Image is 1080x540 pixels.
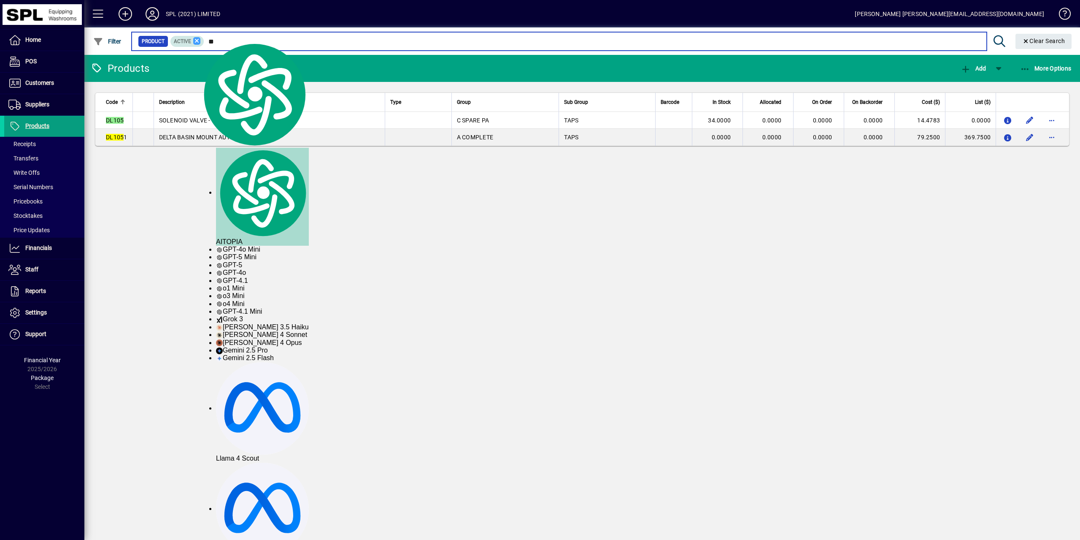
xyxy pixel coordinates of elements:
span: 0.0000 [813,117,832,124]
div: Barcode [661,98,687,107]
div: [PERSON_NAME] 3.5 Haiku [216,323,309,331]
td: 0.0000 [945,112,996,129]
span: Cost ($) [922,98,940,107]
a: Staff [4,259,84,280]
img: logo.svg [216,148,309,238]
span: Sub Group [564,98,588,107]
a: Transfers [4,151,84,166]
img: gpt-black.svg [216,254,223,261]
img: gpt-black.svg [216,247,223,253]
span: Add [961,65,986,72]
a: POS [4,51,84,72]
span: DELTA BASIN MOUNT AUTO TAP 6V [159,134,255,141]
button: Edit [1023,130,1037,144]
span: Price Updates [8,227,50,233]
div: Type [390,98,446,107]
span: Write Offs [8,169,40,176]
button: Profile [139,6,166,22]
a: Stocktakes [4,209,84,223]
td: 79.2500 [894,129,945,146]
div: Grok 3 [216,315,309,323]
span: On Backorder [852,98,883,107]
span: More Options [1020,65,1072,72]
span: Receipts [8,141,36,147]
span: 0.0000 [864,117,883,124]
mat-chip: Activation Status: Active [170,36,204,47]
img: gpt-black.svg [216,277,223,284]
button: Edit [1023,114,1037,127]
span: SOLENOID VALVE - DELTA SERIES [159,117,250,124]
button: Clear [1015,34,1072,49]
span: On Order [812,98,832,107]
span: Stocktakes [8,212,43,219]
div: Gemini 2.5 Pro [216,347,309,354]
img: claude-35-opus.svg [216,339,223,346]
span: Settings [25,309,47,316]
img: gpt-black.svg [216,270,223,277]
span: POS [25,58,37,65]
img: claude-35-sonnet.svg [216,332,223,339]
div: o4 Mini [216,300,309,308]
a: Suppliers [4,94,84,115]
span: 0.0000 [762,134,782,141]
div: Products [91,62,149,75]
div: Description [159,98,380,107]
span: 0.0000 [762,117,782,124]
div: [PERSON_NAME] 4 Opus [216,339,309,347]
div: GPT-4o Mini [216,246,309,253]
span: Barcode [661,98,679,107]
button: More options [1045,114,1058,127]
a: Price Updates [4,223,84,237]
span: Staff [25,266,38,273]
button: Filter [91,34,124,49]
span: C SPARE PA [457,117,489,124]
div: On Order [799,98,840,107]
div: Code [106,98,127,107]
span: Code [106,98,118,107]
span: Package [31,374,54,381]
span: 1 [106,134,127,141]
button: More Options [1018,61,1074,76]
span: Home [25,36,41,43]
div: GPT-5 [216,261,309,269]
div: SPL (2021) LIMITED [166,7,220,21]
span: Transfers [8,155,38,162]
img: gpt-black.svg [216,293,223,300]
a: Settings [4,302,84,323]
span: TAPS [564,134,578,141]
span: Products [25,122,49,129]
span: Active [174,38,191,44]
span: List ($) [975,98,991,107]
div: GPT-4o [216,269,309,277]
a: Reports [4,281,84,302]
a: Financials [4,238,84,259]
span: In Stock [713,98,731,107]
div: Gemini 2.5 Flash [216,354,309,362]
button: More options [1045,130,1058,144]
div: Sub Group [564,98,650,107]
td: 369.7500 [945,129,996,146]
span: A COMPLETE [457,134,494,141]
span: 0.0000 [813,134,832,141]
span: Product [142,37,165,46]
img: gemini-20-flash.svg [216,355,223,362]
span: Filter [93,38,121,45]
img: gpt-black.svg [216,309,223,315]
span: Clear Search [1022,38,1065,44]
td: 14.4783 [894,112,945,129]
div: GPT-4.1 [216,277,309,285]
a: Support [4,324,84,345]
span: Description [159,98,185,107]
em: DL105 [106,134,124,141]
span: Group [457,98,471,107]
div: On Backorder [849,98,890,107]
img: llama-33-70b.svg [216,362,309,455]
span: TAPS [564,117,578,124]
a: Serial Numbers [4,180,84,194]
span: Support [25,331,46,337]
a: Customers [4,73,84,94]
img: gpt-black.svg [216,301,223,307]
span: Pricebooks [8,198,43,205]
a: Home [4,30,84,51]
span: Suppliers [25,101,49,108]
